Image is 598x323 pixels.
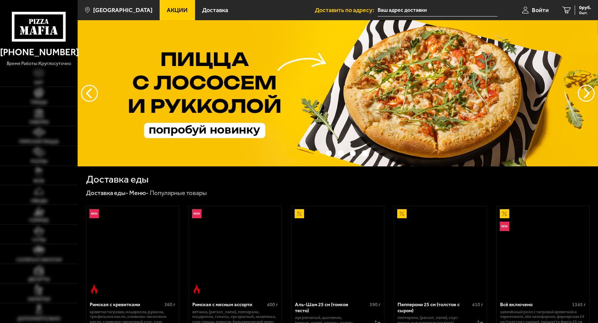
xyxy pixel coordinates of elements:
div: Аль-Шам 25 см (тонкое тесто) [295,302,368,314]
button: предыдущий [578,85,595,102]
img: Новинка [500,222,509,231]
button: точки переключения [314,150,320,156]
div: Римская с мясным ассорти [192,302,265,308]
span: 400 г [267,302,278,308]
span: Доставить по адресу: [315,7,378,13]
span: 360 г [164,302,175,308]
span: Супы [32,238,46,243]
span: Хит [34,80,44,85]
a: АкционныйНовинкаВсё включено [497,206,589,297]
img: Острое блюдо [89,285,99,294]
span: 0 руб. [579,5,591,10]
div: Пепперони 25 см (толстое с сыром) [398,302,470,314]
span: 1345 г [572,302,586,308]
img: Новинка [192,209,201,219]
span: Салаты и закуски [16,258,62,262]
button: следующий [81,85,98,102]
img: Акционный [397,209,407,219]
span: 0 шт. [579,11,591,15]
a: АкционныйАль-Шам 25 см (тонкое тесто) [292,206,384,297]
span: Напитки [28,297,50,302]
img: Новинка [89,209,99,219]
div: Популярные товары [150,189,207,197]
button: точки переключения [350,150,356,156]
span: 410 г [472,302,483,308]
button: точки переключения [338,150,344,156]
span: Пицца [31,100,47,105]
a: Меню- [129,189,148,197]
div: Всё включено [500,302,570,308]
a: АкционныйПепперони 25 см (толстое с сыром) [394,206,487,297]
a: НовинкаОстрое блюдоРимская с креветками [86,206,179,297]
span: Дополнительно [17,317,60,321]
span: WOK [33,179,45,184]
span: 390 г [370,302,381,308]
span: Обеды [31,199,47,203]
span: Акции [167,7,188,13]
span: Десерты [28,277,50,282]
button: точки переключения [362,150,368,156]
span: Доставка [202,7,228,13]
span: Наборы [29,120,49,125]
span: Роллы [31,159,47,164]
span: Горячее [29,218,49,223]
button: точки переключения [326,150,332,156]
a: НовинкаОстрое блюдоРимская с мясным ассорти [189,206,281,297]
img: Острое блюдо [192,285,201,294]
span: Войти [532,7,549,13]
input: Ваш адрес доставки [378,4,497,17]
span: Римская пицца [19,139,59,144]
h1: Доставка еды [86,174,148,185]
span: [GEOGRAPHIC_DATA] [93,7,153,13]
img: Акционный [295,209,304,219]
div: Римская с креветками [90,302,163,308]
a: Доставка еды- [86,189,128,197]
img: Акционный [500,209,509,219]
